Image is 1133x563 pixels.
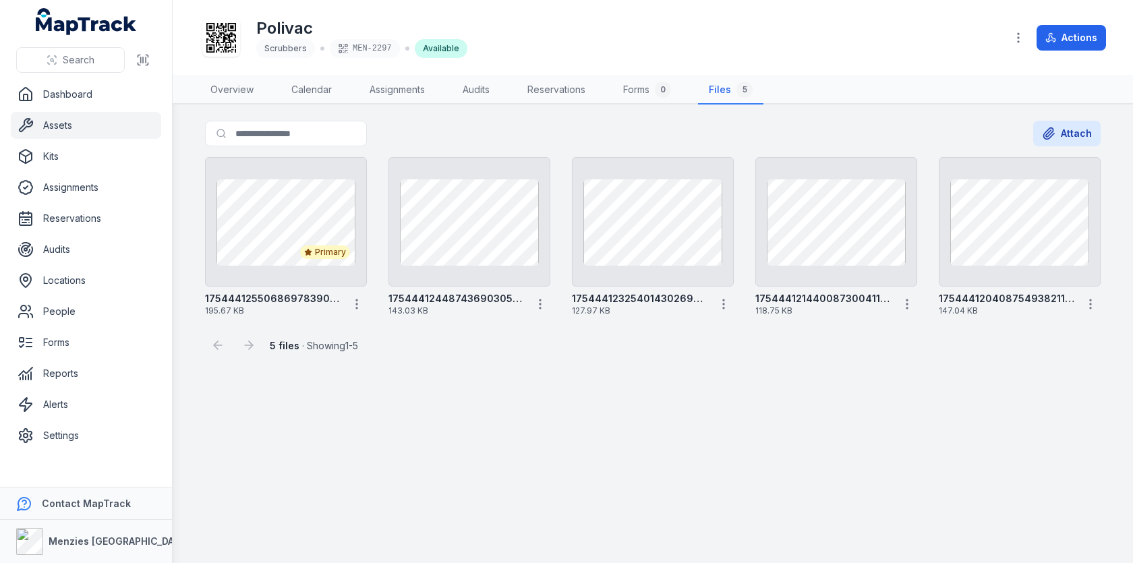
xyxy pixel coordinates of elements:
h1: Polivac [256,18,467,39]
a: Files5 [698,76,763,105]
button: Search [16,47,125,73]
button: Actions [1037,25,1106,51]
div: Available [415,39,467,58]
div: Primary [300,245,350,259]
div: MEN-2297 [330,39,400,58]
a: Settings [11,422,161,449]
a: Dashboard [11,81,161,108]
span: 147.04 KB [939,305,1075,316]
a: Kits [11,143,161,170]
a: People [11,298,161,325]
a: Assignments [359,76,436,105]
span: 118.75 KB [755,305,892,316]
a: Assets [11,112,161,139]
span: · Showing 1 - 5 [270,340,358,351]
button: Attach [1033,121,1101,146]
span: 127.97 KB [572,305,708,316]
strong: 17544412448743690305217026101268 [388,292,525,305]
strong: 17544412144008730041162371572720 [755,292,892,305]
a: Alerts [11,391,161,418]
a: Forms0 [612,76,682,105]
a: Audits [452,76,500,105]
strong: 17544412040875493821171263498243 [939,292,1075,305]
a: Forms [11,329,161,356]
a: MapTrack [36,8,137,35]
span: 143.03 KB [388,305,525,316]
a: Reservations [11,205,161,232]
span: Scrubbers [264,43,307,53]
strong: 17544412550686978390593969951222 [205,292,341,305]
strong: Menzies [GEOGRAPHIC_DATA] [49,535,189,547]
a: Reports [11,360,161,387]
a: Locations [11,267,161,294]
strong: 5 files [270,340,299,351]
a: Calendar [281,76,343,105]
span: Search [63,53,94,67]
div: 0 [655,82,671,98]
span: 195.67 KB [205,305,341,316]
div: 5 [736,82,753,98]
a: Audits [11,236,161,263]
a: Overview [200,76,264,105]
strong: 17544412325401430269234854926311 [572,292,708,305]
strong: Contact MapTrack [42,498,131,509]
a: Reservations [517,76,596,105]
a: Assignments [11,174,161,201]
